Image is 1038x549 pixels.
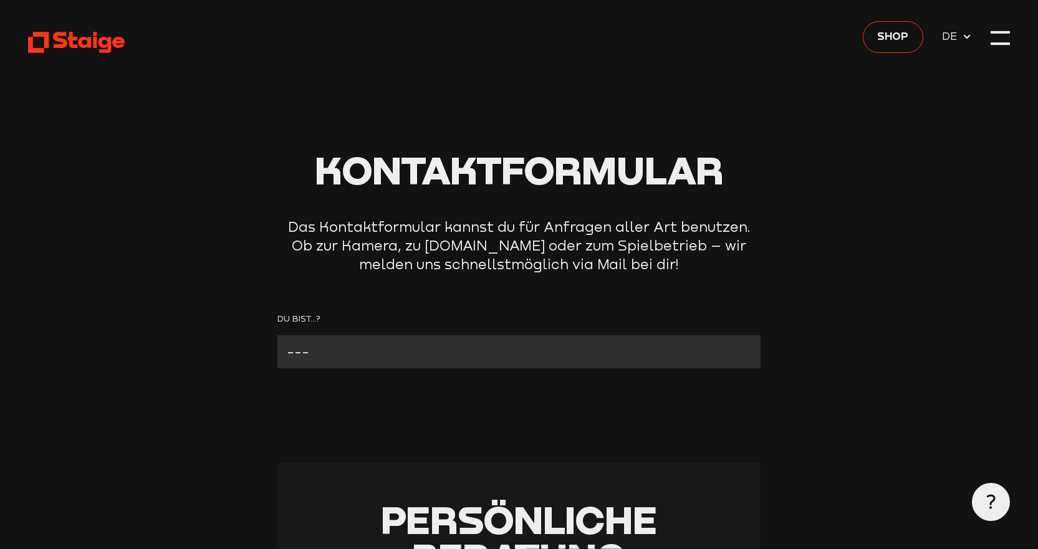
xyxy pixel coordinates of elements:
[863,21,923,53] a: Shop
[277,312,761,368] form: Contact form
[877,28,908,45] span: Shop
[277,312,761,326] label: Du bist...?
[315,146,724,193] span: Kontaktformular
[942,28,962,45] span: DE
[286,217,753,274] p: Das Kontaktformular kannst du für Anfragen aller Art benutzen. Ob zur Kamera, zu [DOMAIN_NAME] od...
